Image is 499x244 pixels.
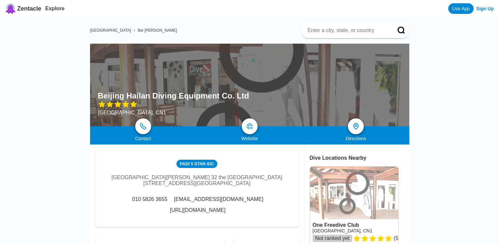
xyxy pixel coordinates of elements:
div: Directions [303,136,409,141]
h1: Beijing Hailan Diving Equipment Co. Ltd [98,91,249,101]
div: [GEOGRAPHIC_DATA], CN1 [98,110,249,116]
img: phone [140,123,146,130]
a: map [242,118,258,134]
div: Website [196,136,303,141]
img: Zentacle logo [5,3,16,14]
div: Contact [90,136,197,141]
a: [URL][DOMAIN_NAME] [170,207,226,213]
a: Use App [448,3,474,14]
span: 010 5826 3655 [132,196,168,202]
a: Bei [PERSON_NAME] [138,28,177,33]
img: directions [352,122,360,130]
div: PADI 5 Star IDC [176,160,217,168]
a: Explore [45,6,65,11]
a: [GEOGRAPHIC_DATA] [90,28,131,33]
input: Enter a city, state, or country [307,27,388,34]
span: [EMAIL_ADDRESS][DOMAIN_NAME] [174,196,263,202]
div: [GEOGRAPHIC_DATA][PERSON_NAME] 32 the [GEOGRAPHIC_DATA][STREET_ADDRESS][GEOGRAPHIC_DATA] [105,175,289,186]
div: Dive Locations Nearby [310,155,409,161]
span: › [134,28,135,33]
a: directions [348,118,364,134]
span: Zentacle [17,5,41,12]
a: Sign Up [476,6,494,11]
a: Zentacle logoZentacle [5,3,41,14]
img: map [246,123,253,130]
